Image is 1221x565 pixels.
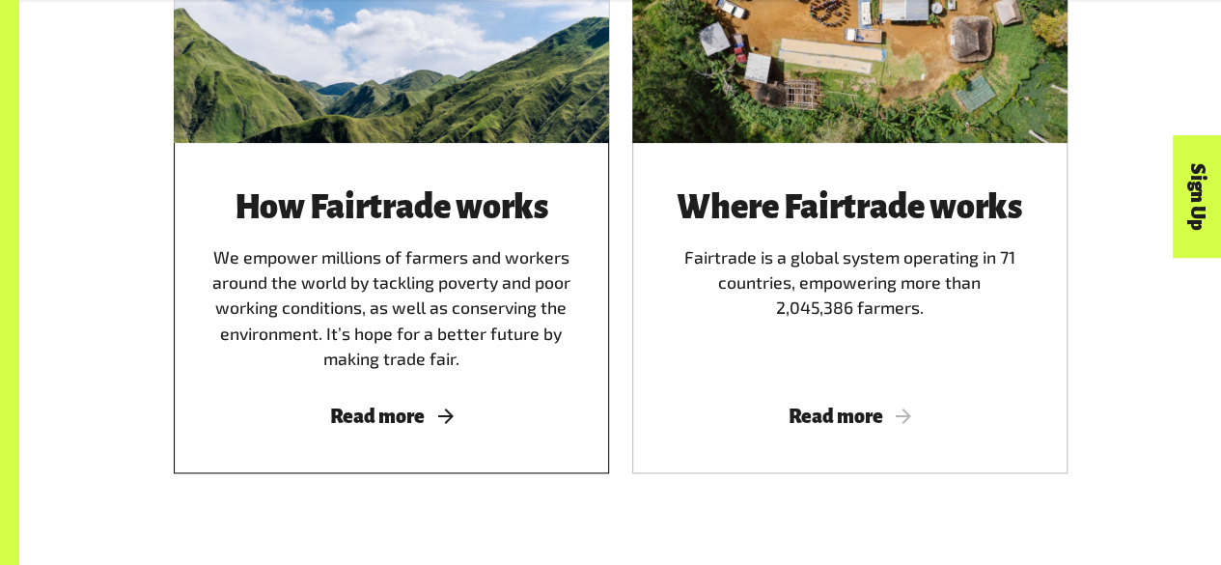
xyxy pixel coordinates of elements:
[655,189,1044,372] div: Fairtrade is a global system operating in 71 countries, empowering more than 2,045,386 farmers.
[655,189,1044,226] h3: Where Fairtrade works
[197,189,586,372] div: We empower millions of farmers and workers around the world by tackling poverty and poor working ...
[197,189,586,226] h3: How Fairtrade works
[655,406,1044,427] span: Read more
[197,406,586,427] span: Read more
